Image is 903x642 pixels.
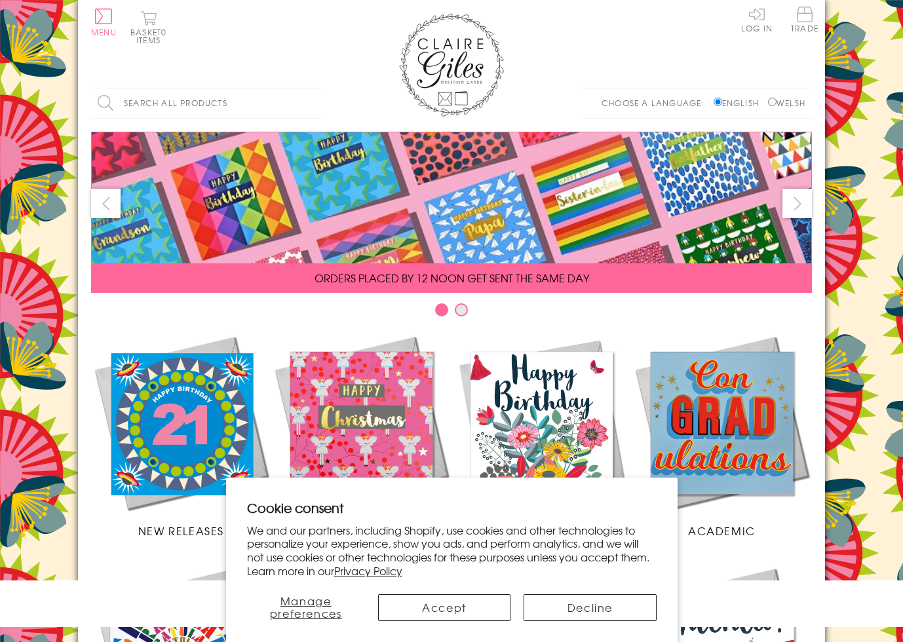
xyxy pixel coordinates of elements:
span: Academic [688,523,756,538]
button: Menu [91,9,117,36]
span: ORDERS PLACED BY 12 NOON GET SENT THE SAME DAY [315,270,589,286]
button: Accept [378,594,510,621]
button: prev [91,189,121,218]
p: Choose a language: [602,97,711,109]
a: Academic [632,333,812,538]
label: English [714,97,765,109]
span: New Releases [138,523,224,538]
input: Search all products [91,88,320,118]
img: Claire Giles Greetings Cards [399,13,504,117]
span: Manage preferences [270,593,342,621]
input: Welsh [768,98,777,106]
a: Trade [791,7,818,35]
h2: Cookie consent [247,499,657,517]
div: Carousel Pagination [91,303,812,323]
button: next [782,189,812,218]
a: Privacy Policy [334,563,402,578]
label: Welsh [768,97,805,109]
input: Search [307,88,320,118]
button: Decline [524,594,656,621]
span: Trade [791,7,818,32]
span: 0 items [136,26,166,46]
a: New Releases [91,333,271,538]
span: Menu [91,26,117,38]
a: Christmas [271,333,451,538]
button: Carousel Page 1 (Current Slide) [435,303,448,316]
p: We and our partners, including Shopify, use cookies and other technologies to personalize your ex... [247,523,657,578]
button: Carousel Page 2 [455,303,468,316]
a: Birthdays [451,333,632,538]
input: English [714,98,722,106]
a: Log In [741,7,773,32]
button: Manage preferences [247,594,365,621]
button: Basket0 items [130,10,166,44]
